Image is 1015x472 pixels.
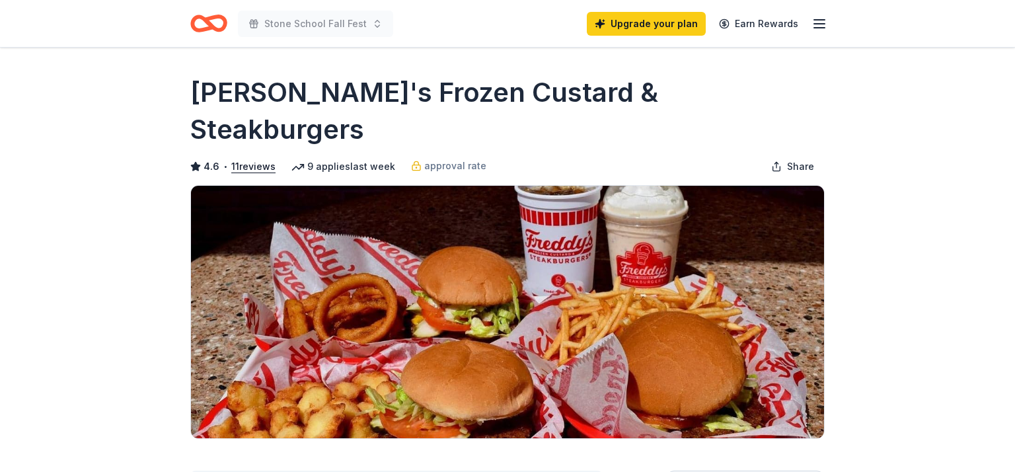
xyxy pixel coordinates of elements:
a: approval rate [411,158,486,174]
span: Share [787,159,814,175]
button: Stone School Fall Fest [238,11,393,37]
a: Upgrade your plan [587,12,706,36]
button: 11reviews [231,159,276,175]
a: Home [190,8,227,39]
button: Share [761,153,825,180]
h1: [PERSON_NAME]'s Frozen Custard & Steakburgers [190,74,825,148]
img: Image for Freddy's Frozen Custard & Steakburgers [191,186,824,438]
div: 9 applies last week [291,159,395,175]
span: • [223,161,228,172]
span: 4.6 [204,159,219,175]
a: Earn Rewards [711,12,806,36]
span: Stone School Fall Fest [264,16,367,32]
span: approval rate [424,158,486,174]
